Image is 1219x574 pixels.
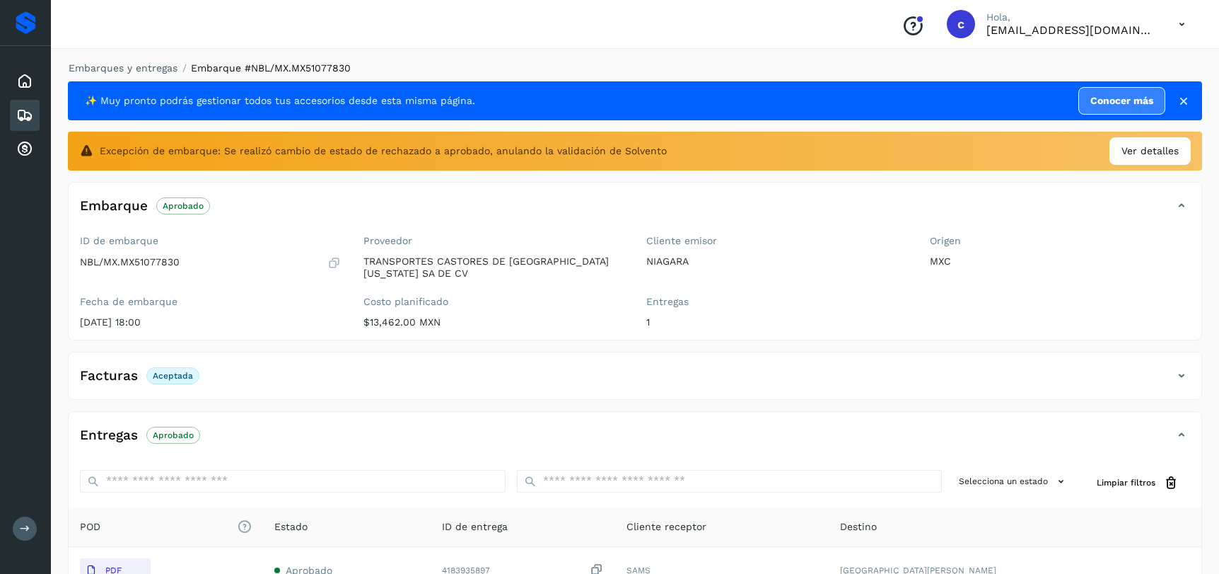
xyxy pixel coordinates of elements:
[646,235,907,247] label: Cliente emisor
[646,256,907,268] p: NIAGARA
[69,62,177,74] a: Embarques y entregas
[1121,144,1179,159] span: Ver detalles
[80,427,138,444] h4: Entregas
[69,194,1201,229] div: EmbarqueAprobado
[646,296,907,308] label: Entregas
[1078,87,1165,115] a: Conocer más
[930,235,1191,247] label: Origen
[100,144,667,159] span: Excepción de embarque: Se realizó cambio de estado de rechazado a aprobado, anulando la validació...
[274,520,308,534] span: Estado
[85,93,475,108] span: ✨ Muy pronto podrás gestionar todos tus accesorios desde esta misma página.
[153,430,194,440] p: Aprobado
[80,316,341,328] p: [DATE] 18:00
[363,235,624,247] label: Proveedor
[163,201,204,211] p: Aprobado
[626,520,706,534] span: Cliente receptor
[840,520,877,534] span: Destino
[986,11,1156,23] p: Hola,
[986,23,1156,37] p: cuentasespeciales8_met@castores.com.mx
[80,256,180,268] p: NBL/MX.MX51077830
[1085,470,1190,496] button: Limpiar filtros
[10,100,40,131] div: Embarques
[363,316,624,328] p: $13,462.00 MXN
[363,256,624,280] p: TRANSPORTES CASTORES DE [GEOGRAPHIC_DATA][US_STATE] SA DE CV
[10,134,40,165] div: Cuentas por cobrar
[69,364,1201,399] div: FacturasAceptada
[80,368,138,384] h4: Facturas
[80,296,341,308] label: Fecha de embarque
[646,316,907,328] p: 1
[191,62,351,74] span: Embarque #NBL/MX.MX51077830
[69,423,1201,459] div: EntregasAprobado
[80,520,252,534] span: POD
[153,371,193,381] p: Aceptada
[80,198,148,214] h4: Embarque
[930,256,1191,268] p: MXC
[1097,476,1155,489] span: Limpiar filtros
[68,61,1202,76] nav: breadcrumb
[10,66,40,97] div: Inicio
[80,235,341,247] label: ID de embarque
[363,296,624,308] label: Costo planificado
[442,520,508,534] span: ID de entrega
[953,470,1074,493] button: Selecciona un estado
